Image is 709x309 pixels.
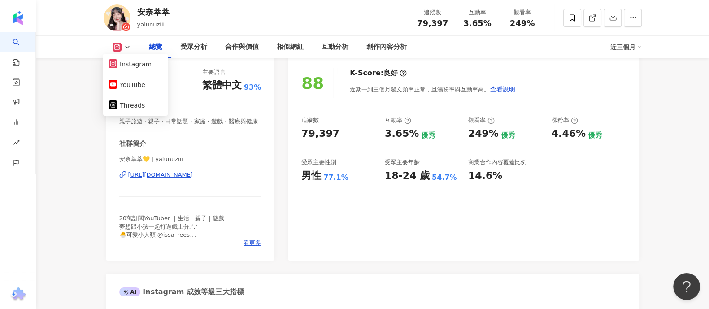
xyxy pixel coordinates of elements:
div: Instagram 成效等級三大指標 [119,287,244,297]
span: 安奈萃萃💛 | yalunuziii [119,155,261,163]
div: 優秀 [501,131,515,140]
span: 親子旅遊 · 親子 · 日常話題 · 家庭 · 遊戲 · 醫療與健康 [119,118,261,126]
div: 優秀 [588,131,602,140]
div: 總覽 [149,42,162,52]
div: 互動分析 [322,42,348,52]
div: 男性 [301,169,321,183]
div: 3.65% [385,127,419,141]
div: 14.6% [468,169,502,183]
div: 追蹤數 [301,116,319,124]
div: 主要語言 [202,68,226,76]
iframe: Help Scout Beacon - Open [673,273,700,300]
span: rise [13,134,20,154]
div: 追蹤數 [416,8,450,17]
button: YouTube [109,78,162,91]
div: 商業合作內容覆蓋比例 [468,158,526,166]
div: 近三個月 [610,40,642,54]
div: 安奈萃萃 [137,6,170,17]
div: K-Score : [350,68,407,78]
div: 受眾主要性別 [301,158,336,166]
div: 優秀 [421,131,435,140]
img: KOL Avatar [104,4,130,31]
span: 查看說明 [490,86,515,93]
button: Threads [109,99,162,112]
button: 查看說明 [490,80,516,98]
div: 良好 [383,68,398,78]
div: 繁體中文 [202,78,242,92]
img: chrome extension [9,287,27,302]
div: 受眾主要年齡 [385,158,420,166]
div: 觀看率 [505,8,539,17]
div: 4.46% [552,127,586,141]
span: yalunuziii [137,21,165,28]
a: [URL][DOMAIN_NAME] [119,171,261,179]
div: 79,397 [301,127,339,141]
div: 漲粉率 [552,116,578,124]
div: 相似網紅 [277,42,304,52]
button: Instagram [109,58,162,70]
div: 互動率 [461,8,495,17]
img: logo icon [11,11,25,25]
div: AI [119,287,141,296]
div: 54.7% [432,173,457,183]
div: 創作內容分析 [366,42,407,52]
div: 88 [301,74,324,92]
div: 18-24 歲 [385,169,430,183]
a: search [13,32,30,67]
div: 社群簡介 [119,139,146,148]
div: 合作與價值 [225,42,259,52]
div: 249% [468,127,499,141]
span: 20萬訂閱YouTuber ｜生活｜親子｜遊戲 夢想跟小孩一起打遊戲上分.ᐟ‪‪‬.ᐟ‪‪‬ 🐣可愛小人類 @issa_rees 🐣合作信箱：[EMAIL_ADDRESS][DOMAIN_NAM... [119,215,257,254]
div: 近期一到三個月發文頻率正常，且漲粉率與互動率高。 [350,80,516,98]
div: [URL][DOMAIN_NAME] [128,171,193,179]
div: 互動率 [385,116,411,124]
span: 3.65% [463,19,491,28]
div: 77.1% [323,173,348,183]
span: 93% [244,83,261,92]
span: 249% [510,19,535,28]
span: 看更多 [244,239,261,247]
div: 觀看率 [468,116,495,124]
div: 受眾分析 [180,42,207,52]
span: 79,397 [417,18,448,28]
